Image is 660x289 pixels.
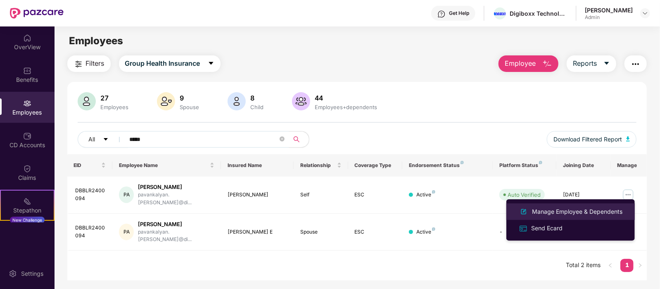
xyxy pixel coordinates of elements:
div: Settings [19,270,46,278]
img: svg+xml;base64,PHN2ZyB4bWxucz0iaHR0cDovL3d3dy53My5vcmcvMjAwMC9zdmciIHhtbG5zOnhsaW5rPSJodHRwOi8vd3... [626,136,630,141]
div: [PERSON_NAME] E [228,228,287,236]
span: search [289,136,305,143]
img: svg+xml;base64,PHN2ZyB4bWxucz0iaHR0cDovL3d3dy53My5vcmcvMjAwMC9zdmciIHdpZHRoPSIyNCIgaGVpZ2h0PSIyNC... [631,59,641,69]
div: [PERSON_NAME] [585,6,633,14]
img: svg+xml;base64,PHN2ZyB4bWxucz0iaHR0cDovL3d3dy53My5vcmcvMjAwMC9zdmciIHdpZHRoPSI4IiBoZWlnaHQ9IjgiIH... [432,227,435,231]
img: svg+xml;base64,PHN2ZyB4bWxucz0iaHR0cDovL3d3dy53My5vcmcvMjAwMC9zdmciIHhtbG5zOnhsaW5rPSJodHRwOi8vd3... [519,207,529,217]
img: New Pazcare Logo [10,8,64,19]
div: Digiboxx Technologies And Digital India Private Limited [510,10,567,17]
div: Spouse [178,104,201,110]
span: Reports [573,58,597,69]
img: svg+xml;base64,PHN2ZyB4bWxucz0iaHR0cDovL3d3dy53My5vcmcvMjAwMC9zdmciIHhtbG5zOnhsaW5rPSJodHRwOi8vd3... [78,92,96,110]
div: ESC [355,191,396,199]
span: Group Health Insurance [125,58,200,69]
img: svg+xml;base64,PHN2ZyBpZD0iQ2xhaW0iIHhtbG5zPSJodHRwOi8vd3d3LnczLm9yZy8yMDAwL3N2ZyIgd2lkdGg9IjIwIi... [23,165,31,173]
div: Active [416,228,435,236]
div: pavankalyan.[PERSON_NAME]@di... [138,191,214,207]
div: 9 [178,94,201,102]
span: right [638,263,643,268]
div: Auto Verified [508,191,541,199]
img: svg+xml;base64,PHN2ZyB4bWxucz0iaHR0cDovL3d3dy53My5vcmcvMjAwMC9zdmciIHhtbG5zOnhsaW5rPSJodHRwOi8vd3... [228,92,246,110]
img: svg+xml;base64,PHN2ZyB4bWxucz0iaHR0cDovL3d3dy53My5vcmcvMjAwMC9zdmciIHdpZHRoPSI4IiBoZWlnaHQ9IjgiIH... [539,161,542,164]
span: caret-down [603,60,610,67]
div: DBBLR2400094 [76,187,106,203]
div: ESC [355,228,396,236]
li: Next Page [634,259,647,272]
span: Employee [505,58,536,69]
div: Manage Employee & Dependents [530,207,624,216]
button: Download Filtered Report [547,131,637,148]
th: Manage [611,154,647,177]
span: Filters [86,58,104,69]
img: svg+xml;base64,PHN2ZyBpZD0iU2V0dGluZy0yMHgyMCIgeG1sbnM9Imh0dHA6Ly93d3cudzMub3JnLzIwMDAvc3ZnIiB3aW... [9,270,17,278]
th: Coverage Type [348,154,403,177]
span: Employees [69,35,123,47]
div: Platform Status [499,162,550,169]
div: Employees+dependents [313,104,379,110]
a: 1 [620,259,634,271]
th: EID [67,154,113,177]
div: Active [416,191,435,199]
div: PA [119,186,134,203]
div: New Challenge [10,217,45,223]
span: close-circle [280,136,285,143]
img: svg+xml;base64,PHN2ZyBpZD0iSGVscC0zMngzMiIgeG1sbnM9Imh0dHA6Ly93d3cudzMub3JnLzIwMDAvc3ZnIiB3aWR0aD... [437,10,446,18]
span: left [608,263,613,268]
div: DBBLR2400094 [76,224,106,240]
button: left [604,259,617,272]
img: svg+xml;base64,PHN2ZyB4bWxucz0iaHR0cDovL3d3dy53My5vcmcvMjAwMC9zdmciIHdpZHRoPSI4IiBoZWlnaHQ9IjgiIH... [432,190,435,193]
th: Relationship [294,154,348,177]
img: svg+xml;base64,PHN2ZyBpZD0iRW1wbG95ZWVzIiB4bWxucz0iaHR0cDovL3d3dy53My5vcmcvMjAwMC9zdmciIHdpZHRoPS... [23,99,31,107]
img: svg+xml;base64,PHN2ZyB4bWxucz0iaHR0cDovL3d3dy53My5vcmcvMjAwMC9zdmciIHhtbG5zOnhsaW5rPSJodHRwOi8vd3... [157,92,175,110]
button: Employee [499,55,558,72]
img: svg+xml;base64,PHN2ZyB4bWxucz0iaHR0cDovL3d3dy53My5vcmcvMjAwMC9zdmciIHhtbG5zOnhsaW5rPSJodHRwOi8vd3... [542,59,552,69]
th: Employee Name [112,154,221,177]
div: Stepathon [1,206,54,215]
span: Download Filtered Report [553,135,622,144]
div: Self [300,191,342,199]
button: search [289,131,309,148]
button: right [634,259,647,272]
div: Send Ecard [529,224,564,233]
img: svg+xml;base64,PHN2ZyB4bWxucz0iaHR0cDovL3d3dy53My5vcmcvMjAwMC9zdmciIHhtbG5zOnhsaW5rPSJodHRwOi8vd3... [292,92,310,110]
div: 8 [249,94,266,102]
div: Child [249,104,266,110]
div: Admin [585,14,633,21]
button: Group Health Insurancecaret-down [119,55,221,72]
span: caret-down [208,60,214,67]
span: Relationship [300,162,335,169]
span: EID [74,162,100,169]
button: Reportscaret-down [567,55,616,72]
img: svg+xml;base64,PHN2ZyB4bWxucz0iaHR0cDovL3d3dy53My5vcmcvMjAwMC9zdmciIHdpZHRoPSIxNiIgaGVpZ2h0PSIxNi... [519,224,528,233]
div: Employees [99,104,131,110]
li: Previous Page [604,259,617,272]
img: svg+xml;base64,PHN2ZyB4bWxucz0iaHR0cDovL3d3dy53My5vcmcvMjAwMC9zdmciIHdpZHRoPSIyMSIgaGVpZ2h0PSIyMC... [23,197,31,205]
button: Filters [67,55,111,72]
div: [PERSON_NAME] [138,220,214,228]
li: Total 2 items [566,259,601,272]
div: pavankalyan.[PERSON_NAME]@di... [138,228,214,244]
img: svg+xml;base64,PHN2ZyBpZD0iQ0RfQWNjb3VudHMiIGRhdGEtbmFtZT0iQ0QgQWNjb3VudHMiIHhtbG5zPSJodHRwOi8vd3... [23,132,31,140]
span: caret-down [103,136,109,143]
img: DiGiBoXX_Logo_Blue-01.png [494,12,506,15]
div: 44 [313,94,379,102]
th: Insured Name [221,154,293,177]
div: 27 [99,94,131,102]
div: Spouse [300,228,342,236]
img: svg+xml;base64,PHN2ZyB4bWxucz0iaHR0cDovL3d3dy53My5vcmcvMjAwMC9zdmciIHdpZHRoPSIyNCIgaGVpZ2h0PSIyNC... [74,59,83,69]
td: - [493,214,556,251]
button: Allcaret-down [78,131,128,148]
span: Employee Name [119,162,208,169]
div: PA [119,224,134,240]
img: svg+xml;base64,PHN2ZyBpZD0iQmVuZWZpdHMiIHhtbG5zPSJodHRwOi8vd3d3LnczLm9yZy8yMDAwL3N2ZyIgd2lkdGg9Ij... [23,67,31,75]
img: svg+xml;base64,PHN2ZyBpZD0iRHJvcGRvd24tMzJ4MzIiIHhtbG5zPSJodHRwOi8vd3d3LnczLm9yZy8yMDAwL3N2ZyIgd2... [642,10,648,17]
div: [DATE] [563,191,604,199]
div: [PERSON_NAME] [228,191,287,199]
img: svg+xml;base64,PHN2ZyB4bWxucz0iaHR0cDovL3d3dy53My5vcmcvMjAwMC9zdmciIHdpZHRoPSI4IiBoZWlnaHQ9IjgiIH... [461,161,464,164]
div: Endorsement Status [409,162,486,169]
div: [PERSON_NAME] [138,183,214,191]
span: All [89,135,95,144]
li: 1 [620,259,634,272]
div: Get Help [449,10,469,17]
img: manageButton [622,188,635,201]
